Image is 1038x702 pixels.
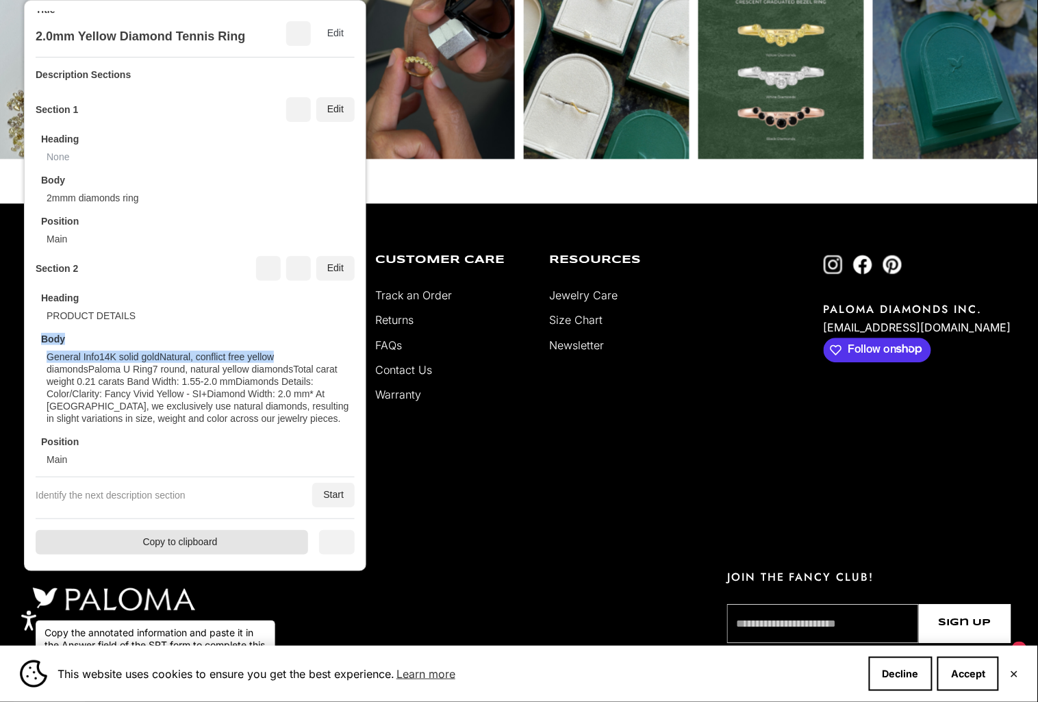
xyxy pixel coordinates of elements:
div: Identify the next description section [36,489,186,501]
a: FAQs [375,338,402,352]
button: Accept [937,657,999,691]
div: Move up [256,256,281,281]
a: Contact Us [375,363,432,377]
div: Description Sections [36,68,131,81]
div: Copy to clipboard [36,530,308,555]
div: Section 2 [36,262,78,275]
a: Track an Order [375,288,452,302]
div: PRODUCT DETAILS [47,310,136,322]
div: Main [47,453,67,466]
div: 2mmm diamonds ring [47,192,139,204]
span: Sign Up [939,615,991,631]
img: footer logo [27,584,200,614]
a: Learn more [394,664,457,684]
div: Body [41,174,65,186]
div: Position [41,215,79,227]
a: Warranty [375,388,421,401]
p: JOIN THE FANCY CLUB! [727,569,1011,585]
div: General Info14K solid goldNatural, conflict free yellow diamondsPaloma U Ring7 round, natural yel... [47,351,349,425]
div: Start [312,483,355,507]
a: Jewelry Care [549,288,618,302]
a: Follow on Pinterest [883,255,902,274]
div: None [47,151,69,163]
div: Delete [286,21,311,46]
div: Heading [41,292,79,304]
p: [EMAIL_ADDRESS][DOMAIN_NAME] [824,317,1011,338]
div: Edit [316,97,355,122]
button: Close [1009,670,1018,678]
div: Heading [41,133,79,145]
div: Copy the annotated information and paste it in the Answer field of the SRT form to complete this ... [36,620,275,670]
a: Follow on Facebook [853,255,872,274]
a: Size Chart [549,313,603,327]
div: Body [41,333,65,345]
div: Delete [286,256,311,281]
span: This website uses cookies to ensure you get the best experience. [58,664,858,684]
div: Section 1 [36,103,78,116]
img: Cookie banner [20,660,47,688]
button: Sign Up [919,604,1011,643]
div: Edit [316,256,355,281]
p: Resources [549,255,702,266]
a: Follow on Instagram [824,255,843,274]
button: Decline [869,657,933,691]
div: Main [47,233,67,245]
a: Returns [375,313,414,327]
div: Position [41,436,79,448]
p: PALOMA DIAMONDS INC. [824,301,1011,317]
a: Newsletter [549,338,604,352]
div: Edit [316,21,355,46]
div: 2.0mm Yellow Diamond Tennis Ring [36,29,245,44]
div: Delete [286,97,311,122]
p: Customer Care [375,255,529,266]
